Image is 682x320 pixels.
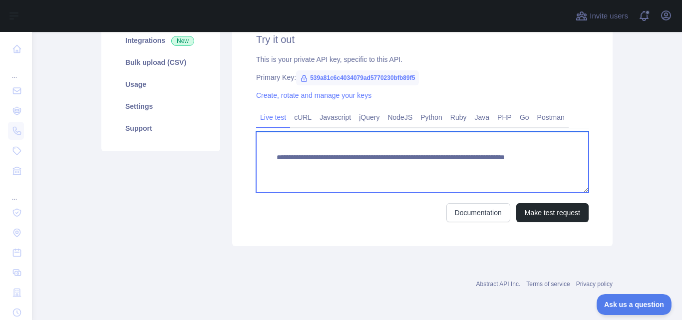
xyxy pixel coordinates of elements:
[316,109,355,125] a: Javascript
[256,91,371,99] a: Create, rotate and manage your keys
[597,294,672,315] iframe: Toggle Customer Support
[471,109,494,125] a: Java
[383,109,416,125] a: NodeJS
[8,182,24,202] div: ...
[355,109,383,125] a: jQuery
[256,54,589,64] div: This is your private API key, specific to this API.
[290,109,316,125] a: cURL
[296,70,419,85] span: 539a81c6c4034079ad5770230bfb89f5
[526,281,570,288] a: Terms of service
[113,117,208,139] a: Support
[256,72,589,82] div: Primary Key:
[113,95,208,117] a: Settings
[8,60,24,80] div: ...
[516,109,533,125] a: Go
[493,109,516,125] a: PHP
[113,29,208,51] a: Integrations New
[446,203,510,222] a: Documentation
[590,10,628,22] span: Invite users
[533,109,569,125] a: Postman
[446,109,471,125] a: Ruby
[416,109,446,125] a: Python
[256,32,589,46] h2: Try it out
[476,281,521,288] a: Abstract API Inc.
[574,8,630,24] button: Invite users
[113,73,208,95] a: Usage
[576,281,613,288] a: Privacy policy
[516,203,589,222] button: Make test request
[256,109,290,125] a: Live test
[171,36,194,46] span: New
[113,51,208,73] a: Bulk upload (CSV)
